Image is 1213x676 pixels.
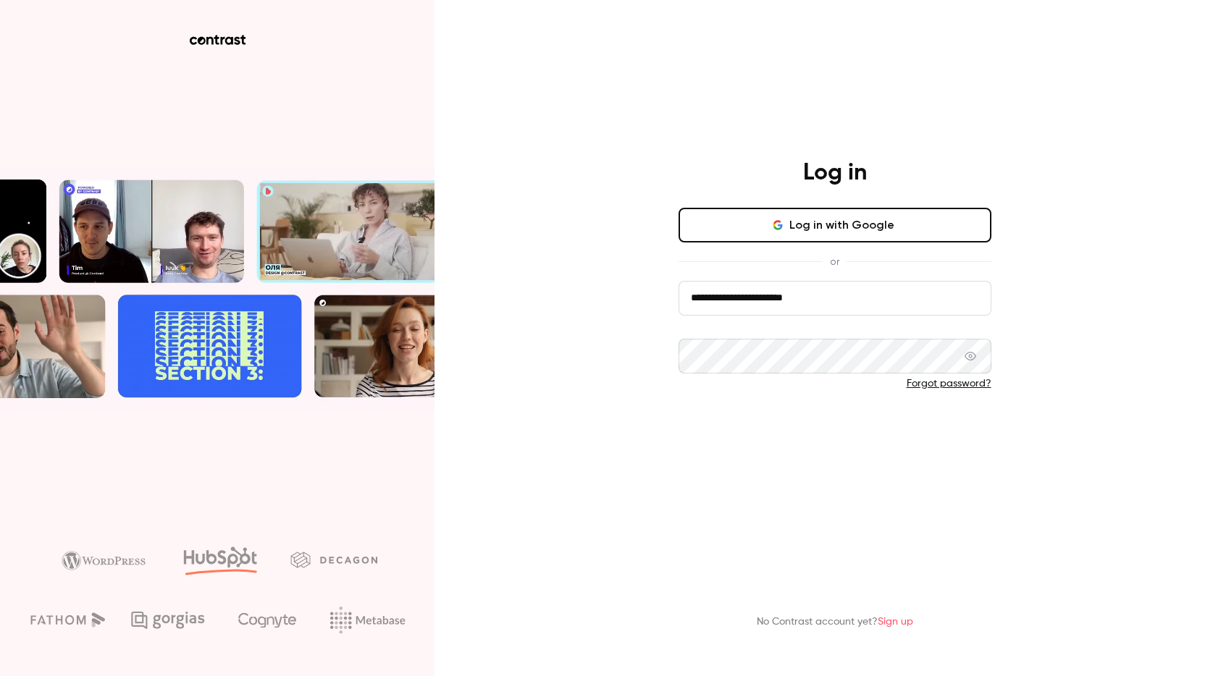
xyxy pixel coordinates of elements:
a: Sign up [878,617,913,627]
img: decagon [290,552,377,567]
h4: Log in [803,159,867,187]
a: Forgot password? [907,379,991,389]
p: No Contrast account yet? [757,614,913,630]
button: Log in with Google [679,208,991,242]
button: Log in [679,414,991,449]
span: or [823,254,847,269]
